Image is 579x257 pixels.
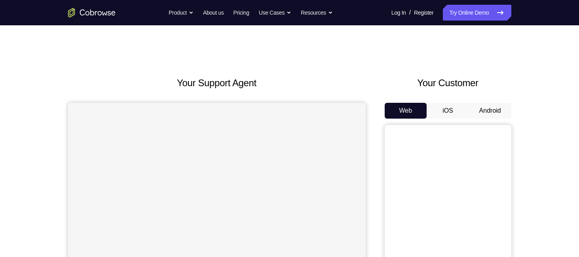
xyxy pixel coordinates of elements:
button: Web [385,103,427,119]
span: / [409,8,411,17]
a: Pricing [233,5,249,21]
a: Go to the home page [68,8,116,17]
h2: Your Support Agent [68,76,366,90]
button: Use Cases [259,5,291,21]
button: Resources [301,5,333,21]
a: Log In [391,5,406,21]
button: Android [469,103,511,119]
a: Register [414,5,433,21]
h2: Your Customer [385,76,511,90]
a: Try Online Demo [443,5,511,21]
a: About us [203,5,224,21]
button: Product [169,5,194,21]
button: iOS [427,103,469,119]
